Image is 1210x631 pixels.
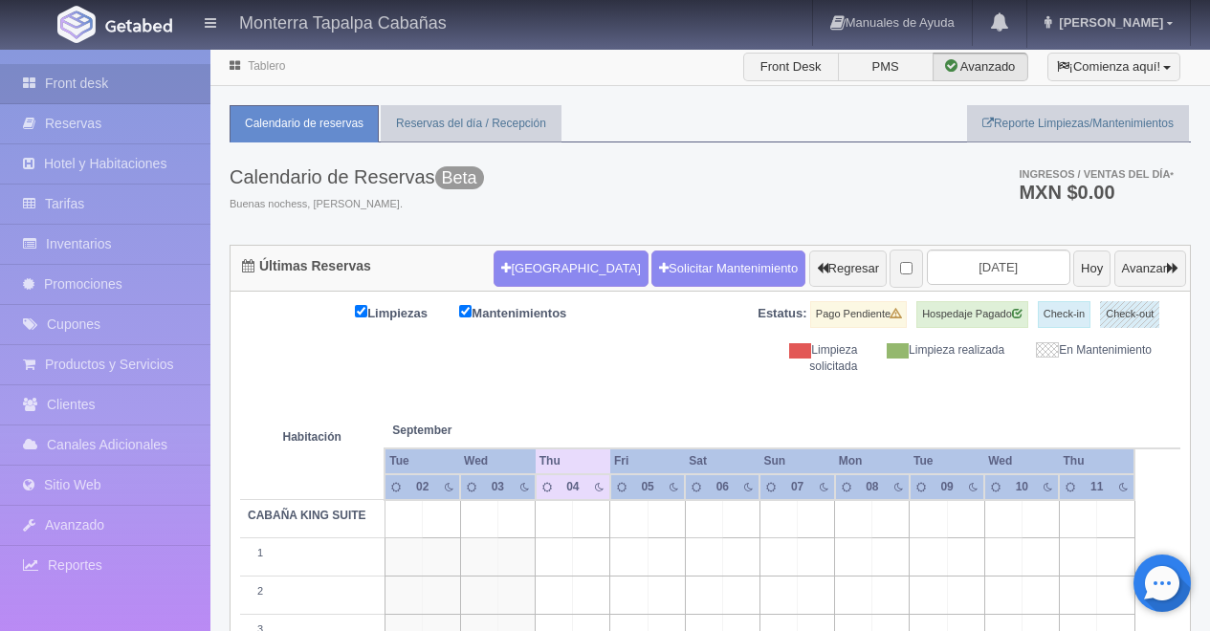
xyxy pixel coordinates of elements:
button: ¡Comienza aquí! [1047,53,1180,81]
label: Check-out [1100,301,1159,328]
h4: Últimas Reservas [242,259,371,273]
b: CABAÑA KING SUITE [248,509,366,522]
button: Avanzar [1114,250,1186,287]
label: Front Desk [743,53,839,81]
span: Ingresos / Ventas del día [1019,168,1174,180]
label: PMS [838,53,934,81]
button: Regresar [809,250,887,287]
div: 02 [411,479,433,495]
th: Tue [910,448,984,474]
span: September [392,423,527,439]
div: 2 [248,584,377,599]
th: Thu [536,448,610,474]
div: Limpieza solicitada [725,342,872,375]
div: 06 [712,479,734,495]
img: Getabed [57,6,96,43]
th: Wed [984,448,1059,474]
th: Sat [685,448,759,474]
th: Wed [460,448,536,474]
h3: Calendario de Reservas [230,166,484,187]
img: Getabed [105,18,172,33]
label: Mantenimientos [459,301,595,323]
div: 08 [861,479,883,495]
div: 10 [1011,479,1033,495]
span: Beta [435,166,484,189]
div: 05 [637,479,659,495]
input: Limpiezas [355,305,367,317]
th: Tue [385,448,460,474]
a: Solicitar Mantenimiento [651,250,805,287]
div: 07 [786,479,808,495]
div: En Mantenimiento [1019,342,1166,359]
a: Calendario de reservas [230,105,379,142]
label: Hospedaje Pagado [916,301,1028,328]
div: 09 [936,479,958,495]
th: Fri [610,448,685,474]
div: 1 [248,546,377,561]
h4: Monterra Tapalpa Cabañas [239,10,447,33]
label: Estatus: [758,305,806,323]
strong: Habitación [283,430,341,444]
a: Reporte Limpiezas/Mantenimientos [967,105,1189,142]
div: 03 [487,479,509,495]
span: [PERSON_NAME] [1054,15,1163,30]
button: [GEOGRAPHIC_DATA] [494,250,648,287]
button: Hoy [1073,250,1111,287]
div: 11 [1086,479,1108,495]
span: Buenas nochess, [PERSON_NAME]. [230,197,484,212]
input: Mantenimientos [459,305,472,317]
label: Pago Pendiente [810,301,907,328]
a: Reservas del día / Recepción [381,105,561,142]
th: Mon [835,448,910,474]
div: 04 [561,479,583,495]
th: Thu [1059,448,1134,474]
th: Sun [759,448,834,474]
label: Limpiezas [355,301,456,323]
h3: MXN $0.00 [1019,183,1174,202]
label: Avanzado [933,53,1028,81]
a: Tablero [248,59,285,73]
label: Check-in [1038,301,1090,328]
div: Limpieza realizada [871,342,1019,359]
